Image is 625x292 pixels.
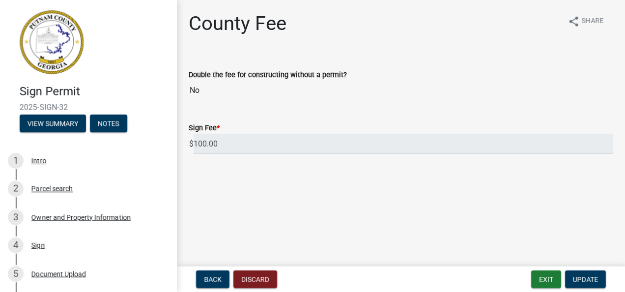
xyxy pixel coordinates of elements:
button: Back [196,270,229,288]
div: 4 [8,237,24,253]
div: Document Upload [31,270,86,277]
h1: County Fee [189,12,286,35]
img: Putnam County, Georgia [20,10,84,74]
div: Owner and Property Information [31,214,131,221]
div: 3 [8,209,24,225]
i: share [568,16,580,28]
span: Share [582,16,603,28]
div: Intro [31,157,46,164]
span: 2025-SIGN-32 [20,103,157,112]
div: Parcel search [31,185,73,192]
span: $ [189,134,194,154]
div: Sign [31,242,45,249]
button: View Summary [20,115,86,132]
button: Notes [90,115,127,132]
button: Discard [233,270,277,288]
wm-modal-confirm: Notes [90,120,127,128]
span: Update [573,275,598,283]
button: Exit [531,270,561,288]
div: 2 [8,181,24,197]
button: Update [565,270,606,288]
span: Back [204,275,222,283]
h4: Sign Permit [20,85,169,99]
label: Sign Fee [189,125,220,132]
div: 1 [8,153,24,169]
button: shareShare [560,12,611,31]
div: 5 [8,266,24,282]
wm-modal-confirm: Summary [20,120,86,128]
label: Double the fee for constructing without a permit? [189,72,347,79]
